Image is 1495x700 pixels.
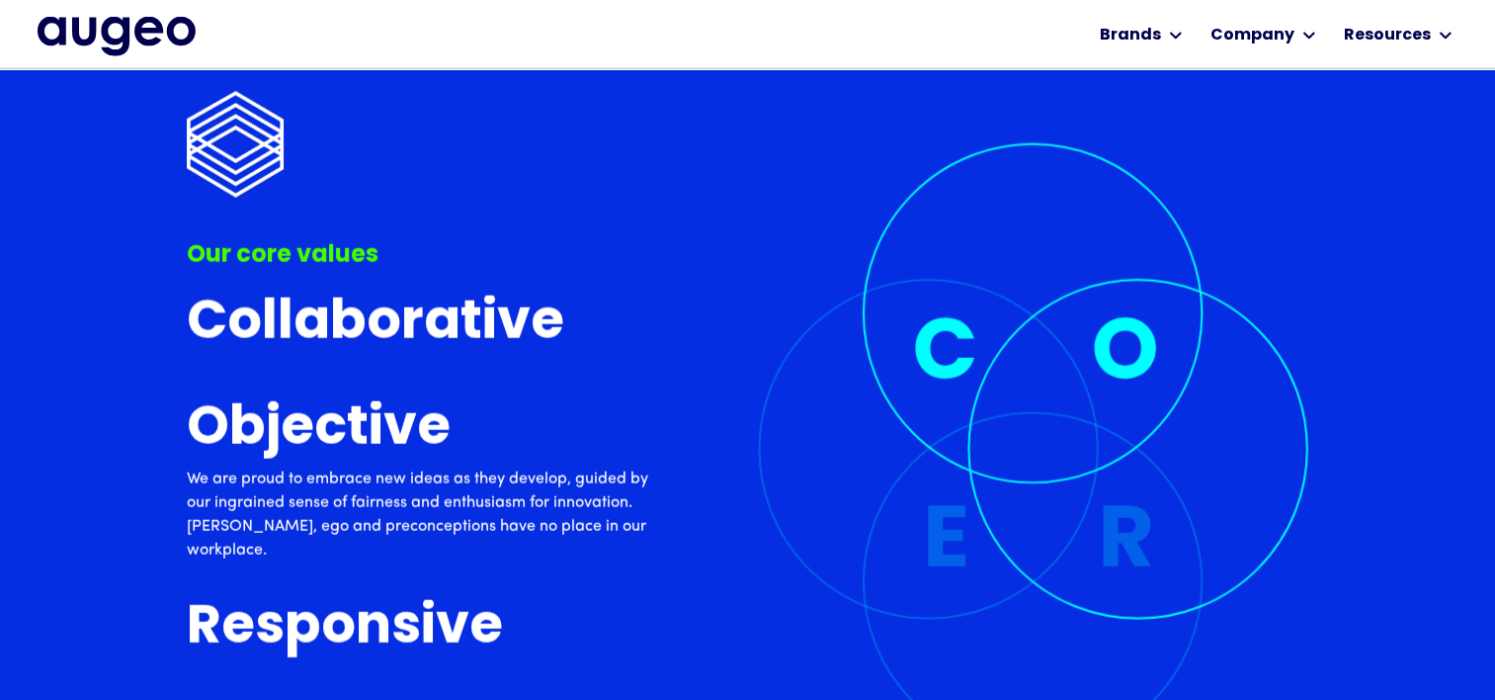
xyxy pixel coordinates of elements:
[1344,24,1431,47] div: Resources
[187,295,564,353] h3: Collaborative
[187,295,651,359] a: Collaborative
[187,400,651,558] a: ObjectiveWe are proud to embrace new ideas as they develop, guided by our ingrained sense of fair...
[187,599,503,657] h3: Responsive
[187,599,651,663] a: Responsive
[187,237,378,273] div: Our core values
[187,468,651,563] p: We are proud to embrace new ideas as they develop, guided by our ingrained sense of fairness and ...
[187,400,451,459] h3: Objective
[38,17,196,56] img: Augeo's full logo in midnight blue.
[1100,24,1161,47] div: Brands
[1210,24,1294,47] div: Company
[38,17,196,56] a: home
